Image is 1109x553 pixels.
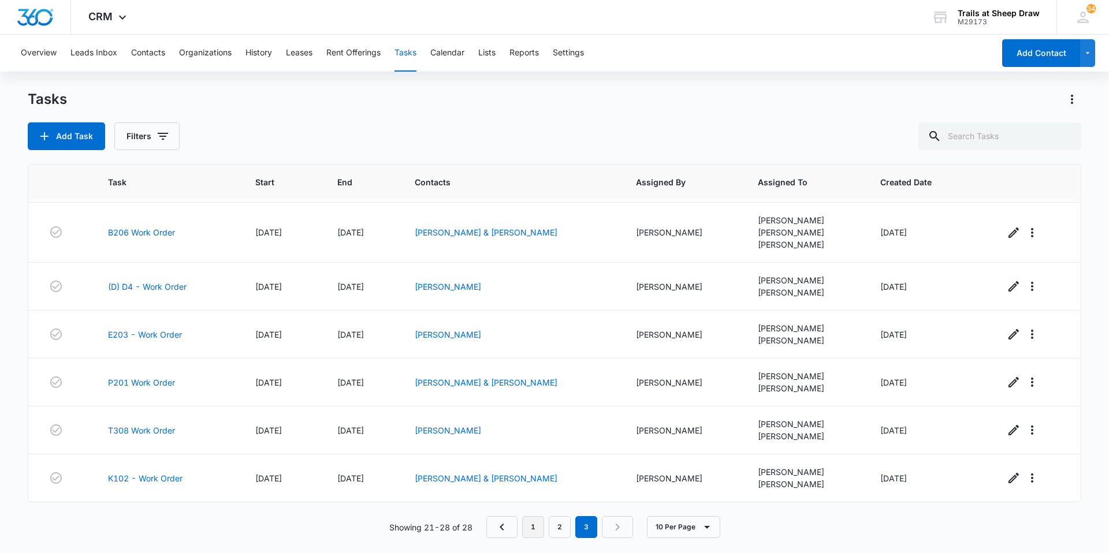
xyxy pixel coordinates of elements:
[880,425,907,435] span: [DATE]
[1002,39,1080,67] button: Add Contact
[28,122,105,150] button: Add Task
[108,226,175,238] a: B206 Work Order
[636,376,731,388] div: [PERSON_NAME]
[337,425,364,435] span: [DATE]
[108,281,187,293] a: (D) D4 - Work Order
[522,516,544,538] a: Page 1
[486,516,633,538] nav: Pagination
[636,472,731,484] div: [PERSON_NAME]
[108,472,183,484] a: K102 - Work Order
[575,516,597,538] em: 3
[880,227,907,237] span: [DATE]
[108,328,182,341] a: E203 - Work Order
[415,176,591,188] span: Contacts
[179,35,232,72] button: Organizations
[509,35,539,72] button: Reports
[108,424,175,436] a: T308 Work Order
[131,35,165,72] button: Contacts
[88,10,113,23] span: CRM
[389,521,472,533] p: Showing 21-28 of 28
[758,334,853,346] div: [PERSON_NAME]
[255,473,282,483] span: [DATE]
[758,466,853,478] div: [PERSON_NAME]
[636,281,731,293] div: [PERSON_NAME]
[255,282,282,292] span: [DATE]
[286,35,312,72] button: Leases
[758,176,836,188] span: Assigned To
[636,226,731,238] div: [PERSON_NAME]
[758,238,853,251] div: [PERSON_NAME]
[430,35,464,72] button: Calendar
[553,35,584,72] button: Settings
[958,9,1040,18] div: account name
[28,91,67,108] h1: Tasks
[108,176,210,188] span: Task
[549,516,571,538] a: Page 2
[880,378,907,387] span: [DATE]
[880,473,907,483] span: [DATE]
[326,35,381,72] button: Rent Offerings
[918,122,1081,150] input: Search Tasks
[337,473,364,483] span: [DATE]
[337,330,364,339] span: [DATE]
[108,376,175,388] a: P201 Work Order
[415,425,481,435] a: [PERSON_NAME]
[636,328,731,341] div: [PERSON_NAME]
[1086,4,1096,13] div: notifications count
[70,35,117,72] button: Leads Inbox
[636,176,714,188] span: Assigned By
[758,286,853,298] div: [PERSON_NAME]
[255,425,282,435] span: [DATE]
[337,176,370,188] span: End
[255,176,293,188] span: Start
[415,227,557,237] a: [PERSON_NAME] & [PERSON_NAME]
[880,176,960,188] span: Created Date
[880,282,907,292] span: [DATE]
[758,418,853,430] div: [PERSON_NAME]
[395,35,416,72] button: Tasks
[758,274,853,286] div: [PERSON_NAME]
[1063,90,1081,109] button: Actions
[415,282,481,292] a: [PERSON_NAME]
[255,330,282,339] span: [DATE]
[1086,4,1096,13] span: 34
[255,227,282,237] span: [DATE]
[337,378,364,387] span: [DATE]
[758,214,853,226] div: [PERSON_NAME]
[415,330,481,339] a: [PERSON_NAME]
[758,478,853,490] div: [PERSON_NAME]
[758,322,853,334] div: [PERSON_NAME]
[114,122,180,150] button: Filters
[337,227,364,237] span: [DATE]
[880,330,907,339] span: [DATE]
[415,473,557,483] a: [PERSON_NAME] & [PERSON_NAME]
[255,378,282,387] span: [DATE]
[415,378,557,387] a: [PERSON_NAME] & [PERSON_NAME]
[958,18,1040,26] div: account id
[486,516,518,538] a: Previous Page
[478,35,496,72] button: Lists
[21,35,57,72] button: Overview
[337,282,364,292] span: [DATE]
[758,370,853,382] div: [PERSON_NAME]
[647,516,720,538] button: 10 Per Page
[758,226,853,238] div: [PERSON_NAME]
[758,382,853,394] div: [PERSON_NAME]
[758,430,853,442] div: [PERSON_NAME]
[636,424,731,436] div: [PERSON_NAME]
[245,35,272,72] button: History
